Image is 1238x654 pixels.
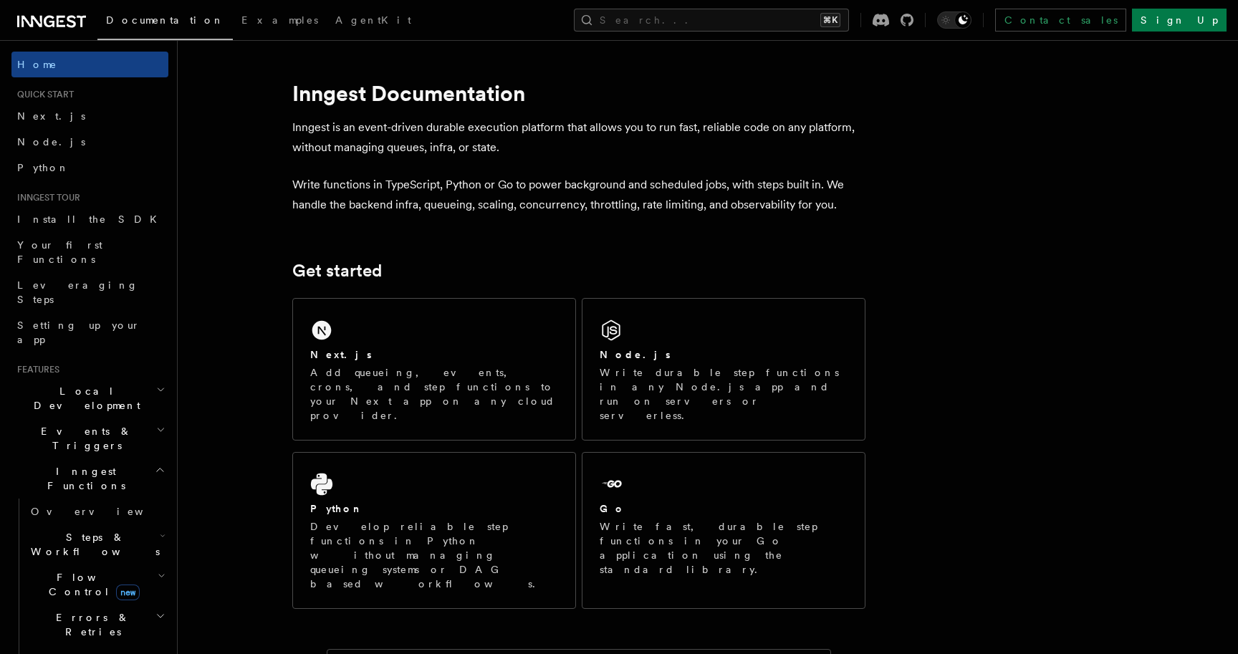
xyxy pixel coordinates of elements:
[11,103,168,129] a: Next.js
[17,110,85,122] span: Next.js
[292,117,865,158] p: Inngest is an event-driven durable execution platform that allows you to run fast, reliable code ...
[600,501,625,516] h2: Go
[11,464,155,493] span: Inngest Functions
[17,136,85,148] span: Node.js
[11,364,59,375] span: Features
[582,452,865,609] a: GoWrite fast, durable step functions in your Go application using the standard library.
[11,384,156,413] span: Local Development
[17,162,69,173] span: Python
[310,347,372,362] h2: Next.js
[327,4,420,39] a: AgentKit
[233,4,327,39] a: Examples
[25,564,168,605] button: Flow Controlnew
[1132,9,1227,32] a: Sign Up
[582,298,865,441] a: Node.jsWrite durable step functions in any Node.js app and run on servers or serverless.
[292,80,865,106] h1: Inngest Documentation
[11,206,168,232] a: Install the SDK
[17,239,102,265] span: Your first Functions
[25,610,155,639] span: Errors & Retries
[937,11,971,29] button: Toggle dark mode
[292,261,382,281] a: Get started
[310,501,363,516] h2: Python
[310,365,558,423] p: Add queueing, events, crons, and step functions to your Next app on any cloud provider.
[574,9,849,32] button: Search...⌘K
[11,232,168,272] a: Your first Functions
[11,418,168,458] button: Events & Triggers
[292,452,576,609] a: PythonDevelop reliable step functions in Python without managing queueing systems or DAG based wo...
[25,570,158,599] span: Flow Control
[17,213,165,225] span: Install the SDK
[11,89,74,100] span: Quick start
[25,605,168,645] button: Errors & Retries
[600,365,848,423] p: Write durable step functions in any Node.js app and run on servers or serverless.
[335,14,411,26] span: AgentKit
[17,279,138,305] span: Leveraging Steps
[600,347,671,362] h2: Node.js
[17,57,57,72] span: Home
[11,52,168,77] a: Home
[11,272,168,312] a: Leveraging Steps
[25,524,168,564] button: Steps & Workflows
[11,312,168,352] a: Setting up your app
[25,530,160,559] span: Steps & Workflows
[820,13,840,27] kbd: ⌘K
[600,519,848,577] p: Write fast, durable step functions in your Go application using the standard library.
[11,192,80,203] span: Inngest tour
[11,458,168,499] button: Inngest Functions
[116,585,140,600] span: new
[17,319,140,345] span: Setting up your app
[292,175,865,215] p: Write functions in TypeScript, Python or Go to power background and scheduled jobs, with steps bu...
[11,155,168,181] a: Python
[995,9,1126,32] a: Contact sales
[11,424,156,453] span: Events & Triggers
[25,499,168,524] a: Overview
[31,506,178,517] span: Overview
[292,298,576,441] a: Next.jsAdd queueing, events, crons, and step functions to your Next app on any cloud provider.
[241,14,318,26] span: Examples
[11,378,168,418] button: Local Development
[106,14,224,26] span: Documentation
[310,519,558,591] p: Develop reliable step functions in Python without managing queueing systems or DAG based workflows.
[97,4,233,40] a: Documentation
[11,129,168,155] a: Node.js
